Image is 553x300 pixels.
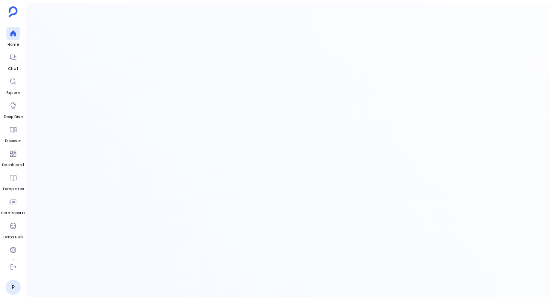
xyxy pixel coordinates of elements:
[5,123,21,144] a: Discover
[5,138,21,144] span: Discover
[9,6,18,18] img: petavue logo
[4,114,23,120] span: Deep Dive
[2,147,24,168] a: Dashboard
[1,210,25,216] span: PetaReports
[6,27,20,48] a: Home
[2,186,24,192] span: Templates
[4,99,23,120] a: Deep Dive
[6,280,21,295] a: P
[1,195,25,216] a: PetaReports
[6,42,20,48] span: Home
[5,258,22,264] span: Settings
[6,90,20,96] span: Explore
[2,171,24,192] a: Templates
[3,234,23,240] span: Data Hub
[6,51,20,72] a: Chat
[6,66,20,72] span: Chat
[3,219,23,240] a: Data Hub
[2,162,24,168] span: Dashboard
[6,75,20,96] a: Explore
[5,243,22,264] a: Settings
